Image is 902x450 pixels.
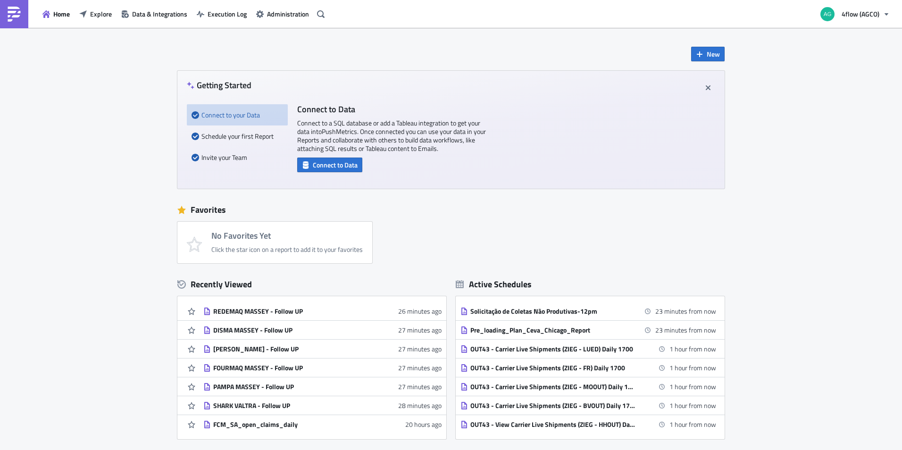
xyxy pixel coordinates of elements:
time: 2025-09-12 12:00 [669,363,716,373]
time: 2025-09-12 12:00 [669,419,716,429]
div: Favorites [177,203,725,217]
div: Invite your Team [192,147,283,168]
a: OUT43 - View Carrier Live Shipments (ZIEG - HHOUT) Daily 17001 hour from now [460,415,716,433]
a: OUT43 - Carrier Live Shipments (ZIEG - FR) Daily 17001 hour from now [460,358,716,377]
button: Explore [75,7,117,21]
div: Recently Viewed [177,277,446,292]
time: 2025-09-12T13:09:41Z [398,363,442,373]
div: OUT43 - Carrier Live Shipments (ZIEG - FR) Daily 1700 [470,364,635,372]
a: SHARK VALTRA - Follow UP28 minutes ago [203,396,442,415]
p: Connect to a SQL database or add a Tableau integration to get your data into PushMetrics . Once c... [297,119,486,153]
a: Solicitação de Coletas Não Produtivas-12pm23 minutes from now [460,302,716,320]
div: OUT43 - Carrier Live Shipments (ZIEG - MOOUT) Daily 1700 [470,383,635,391]
a: FOURMAQ MASSEY - Follow UP27 minutes ago [203,358,442,377]
div: Pre_loading_Plan_Ceva_Chicago_Report [470,326,635,334]
a: [PERSON_NAME] - Follow UP27 minutes ago [203,340,442,358]
button: New [691,47,725,61]
div: FOURMAQ MASSEY - Follow UP [213,364,378,372]
a: DISMA MASSEY - Follow UP27 minutes ago [203,321,442,339]
a: OUT43 - Carrier Live Shipments (ZIEG - LUED) Daily 17001 hour from now [460,340,716,358]
a: REDEMAQ MASSEY - Follow UP26 minutes ago [203,302,442,320]
h4: Getting Started [187,80,251,90]
h4: No Favorites Yet [211,231,363,241]
time: 2025-09-12T13:09:56Z [398,344,442,354]
time: 2025-09-12 12:00 [669,382,716,392]
a: OUT43 - Carrier Live Shipments (ZIEG - MOOUT) Daily 17001 hour from now [460,377,716,396]
div: OUT43 - Carrier Live Shipments (ZIEG - BVOUT) Daily 1700 [470,401,635,410]
a: OUT43 - Carrier Live Shipments (ZIEG - BVOUT) Daily 17001 hour from now [460,396,716,415]
time: 2025-09-12 11:00 [655,306,716,316]
a: Connect to Data [297,159,362,169]
button: Connect to Data [297,158,362,172]
button: Execution Log [192,7,251,21]
div: OUT43 - View Carrier Live Shipments (ZIEG - HHOUT) Daily 1700 [470,420,635,429]
div: Active Schedules [456,279,532,290]
span: 4flow (AGCO) [842,9,879,19]
div: FCM_SA_open_claims_daily [213,420,378,429]
div: OUT43 - Carrier Live Shipments (ZIEG - LUED) Daily 1700 [470,345,635,353]
div: Schedule your first Report [192,125,283,147]
button: 4flow (AGCO) [815,4,895,25]
button: Home [38,7,75,21]
time: 2025-09-12T13:09:22Z [398,382,442,392]
span: Administration [267,9,309,19]
h4: Connect to Data [297,104,486,114]
span: Explore [90,9,112,19]
time: 2025-09-12T13:10:31Z [398,306,442,316]
span: Execution Log [208,9,247,19]
time: 2025-09-12T13:10:16Z [398,325,442,335]
time: 2025-09-12T13:08:50Z [398,400,442,410]
img: PushMetrics [7,7,22,22]
button: Data & Integrations [117,7,192,21]
img: Avatar [819,6,835,22]
div: PAMPA MASSEY - Follow UP [213,383,378,391]
a: PAMPA MASSEY - Follow UP27 minutes ago [203,377,442,396]
span: Data & Integrations [132,9,187,19]
a: Pre_loading_Plan_Ceva_Chicago_Report23 minutes from now [460,321,716,339]
div: DISMA MASSEY - Follow UP [213,326,378,334]
div: REDEMAQ MASSEY - Follow UP [213,307,378,316]
div: Solicitação de Coletas Não Produtivas-12pm [470,307,635,316]
time: 2025-09-12 12:00 [669,344,716,354]
div: Click the star icon on a report to add it to your favorites [211,245,363,254]
time: 2025-09-12 11:00 [655,325,716,335]
button: Administration [251,7,314,21]
span: Home [53,9,70,19]
a: FCM_SA_open_claims_daily20 hours ago [203,415,442,433]
div: SHARK VALTRA - Follow UP [213,401,378,410]
time: 2025-09-12 12:00 [669,400,716,410]
div: Connect to your Data [192,104,283,125]
time: 2025-09-11T17:50:43Z [405,419,442,429]
span: Connect to Data [313,160,358,170]
div: [PERSON_NAME] - Follow UP [213,345,378,353]
span: New [707,49,720,59]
